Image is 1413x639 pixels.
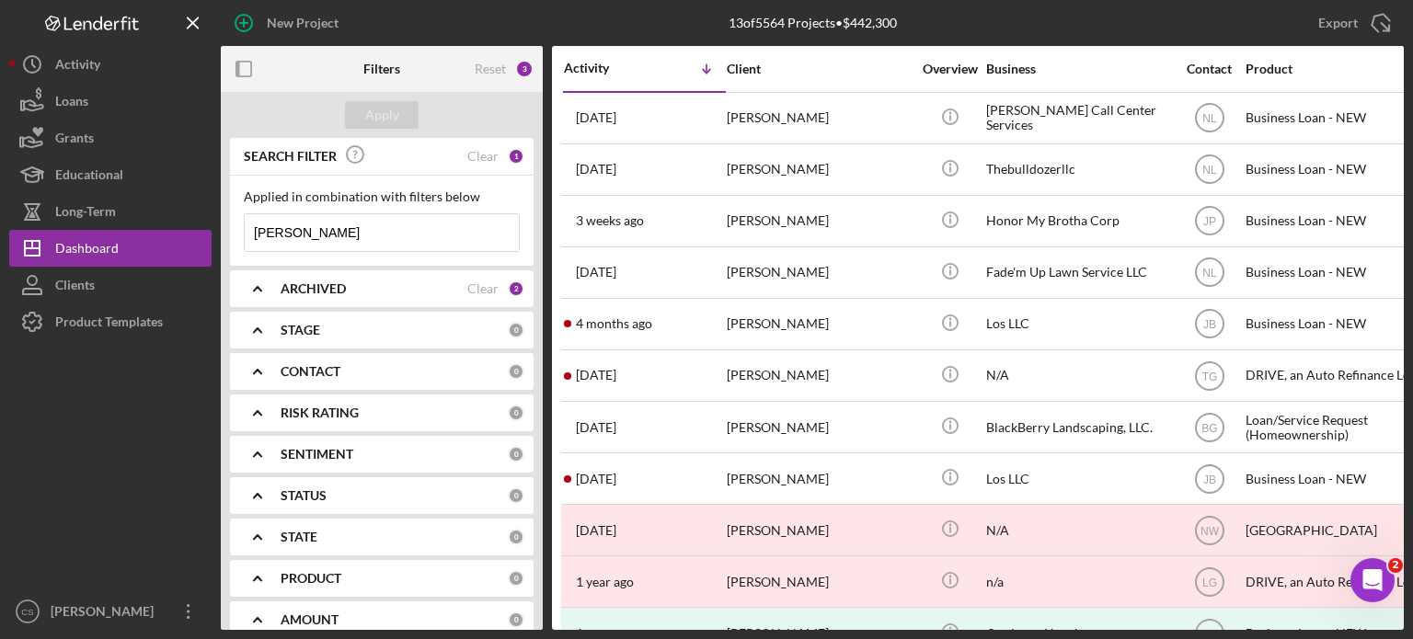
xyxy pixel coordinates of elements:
[467,281,499,296] div: Clear
[55,156,123,198] div: Educational
[1201,421,1217,434] text: BG
[508,405,524,421] div: 0
[508,322,524,338] div: 0
[576,213,644,228] time: 2025-08-10 23:55
[1318,5,1358,41] div: Export
[1201,370,1217,382] text: TG
[986,197,1170,245] div: Honor My Brotha Corp
[46,593,166,634] div: [PERSON_NAME]
[986,94,1170,143] div: [PERSON_NAME] Call Center Services
[267,5,339,41] div: New Project
[9,193,212,230] button: Long-Term
[576,575,634,589] time: 2024-08-31 21:53
[281,530,317,544] b: STATE
[508,529,524,545] div: 0
[727,248,911,297] div: [PERSON_NAME]
[244,189,520,204] div: Applied in combination with filters below
[986,248,1170,297] div: Fade'm Up Lawn Service LLC
[576,162,616,177] time: 2025-08-16 01:07
[576,523,616,538] time: 2024-09-04 15:45
[281,612,339,627] b: AMOUNT
[55,193,116,234] div: Long-Term
[9,593,212,630] button: CS[PERSON_NAME]
[1175,62,1244,76] div: Contact
[55,120,94,161] div: Grants
[986,351,1170,400] div: N/A
[475,62,506,76] div: Reset
[727,300,911,348] div: [PERSON_NAME]
[1201,576,1216,588] text: LG
[365,101,399,129] div: Apply
[1202,267,1217,280] text: NL
[281,405,359,420] b: RISK RATING
[564,61,645,75] div: Activity
[55,303,163,345] div: Product Templates
[576,265,616,280] time: 2025-07-08 20:15
[986,506,1170,554] div: N/A
[9,303,212,340] button: Product Templates
[281,447,353,462] b: SENTIMENT
[9,230,212,267] button: Dashboard
[729,16,897,30] div: 13 of 5564 Projects • $442,300
[515,60,534,78] div: 3
[508,487,524,504] div: 0
[55,267,95,308] div: Clients
[986,557,1170,606] div: n/a
[1388,558,1403,573] span: 2
[9,267,212,303] button: Clients
[9,156,212,193] button: Educational
[1202,473,1215,485] text: JB
[9,83,212,120] button: Loans
[363,62,400,76] b: Filters
[1202,318,1215,331] text: JB
[508,363,524,380] div: 0
[986,454,1170,503] div: Los LLC
[508,148,524,165] div: 1
[1202,112,1217,125] text: NL
[986,403,1170,451] div: BlackBerry Landscaping, LLC.
[508,570,524,587] div: 0
[21,607,33,617] text: CS
[576,110,616,125] time: 2025-08-18 20:32
[55,230,119,271] div: Dashboard
[281,488,327,503] b: STATUS
[986,62,1170,76] div: Business
[508,280,524,297] div: 2
[345,101,419,129] button: Apply
[727,506,911,554] div: [PERSON_NAME]
[1350,558,1395,602] iframe: Intercom live chat
[727,351,911,400] div: [PERSON_NAME]
[727,454,911,503] div: [PERSON_NAME]
[576,472,616,486] time: 2024-09-25 14:12
[9,46,212,83] button: Activity
[727,557,911,606] div: [PERSON_NAME]
[1202,164,1217,177] text: NL
[727,62,911,76] div: Client
[221,5,357,41] button: New Project
[244,149,337,164] b: SEARCH FILTER
[9,120,212,156] button: Grants
[986,145,1170,194] div: Thebulldozerllc
[727,145,911,194] div: [PERSON_NAME]
[576,420,616,435] time: 2024-10-01 20:50
[1200,524,1220,537] text: NW
[281,281,346,296] b: ARCHIVED
[576,368,616,382] time: 2024-11-14 19:11
[508,611,524,628] div: 0
[727,94,911,143] div: [PERSON_NAME]
[915,62,984,76] div: Overview
[281,323,320,337] b: STAGE
[55,46,100,87] div: Activity
[576,316,652,331] time: 2025-04-25 18:13
[508,446,524,462] div: 0
[467,149,499,164] div: Clear
[1300,5,1404,41] button: Export
[55,83,88,124] div: Loans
